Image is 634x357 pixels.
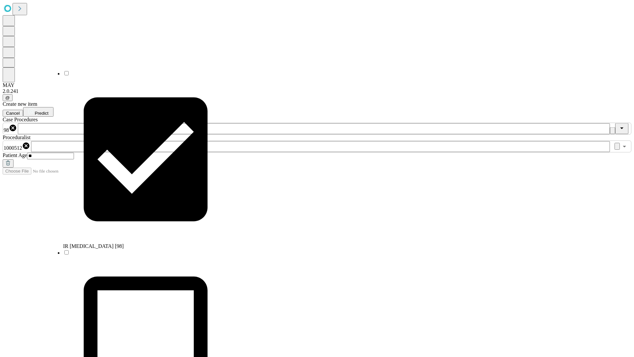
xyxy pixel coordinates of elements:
div: 2.0.241 [3,88,631,94]
div: 1000512 [4,142,30,151]
span: 98 [4,127,9,133]
span: IR [MEDICAL_DATA] [98] [63,243,124,249]
span: @ [5,95,10,100]
span: Predict [35,111,48,116]
span: 1000512 [4,145,22,151]
span: Scheduled Procedure [3,117,38,122]
button: Predict [23,107,53,117]
span: Cancel [6,111,20,116]
button: Clear [615,143,620,150]
div: 98 [4,124,17,133]
button: Clear [610,127,615,134]
button: Close [615,123,628,134]
span: Patient Age [3,152,27,158]
button: Cancel [3,110,23,117]
span: Proceduralist [3,135,30,140]
button: @ [3,94,13,101]
span: Create new item [3,101,37,107]
div: MAY [3,82,631,88]
button: Open [620,142,629,151]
